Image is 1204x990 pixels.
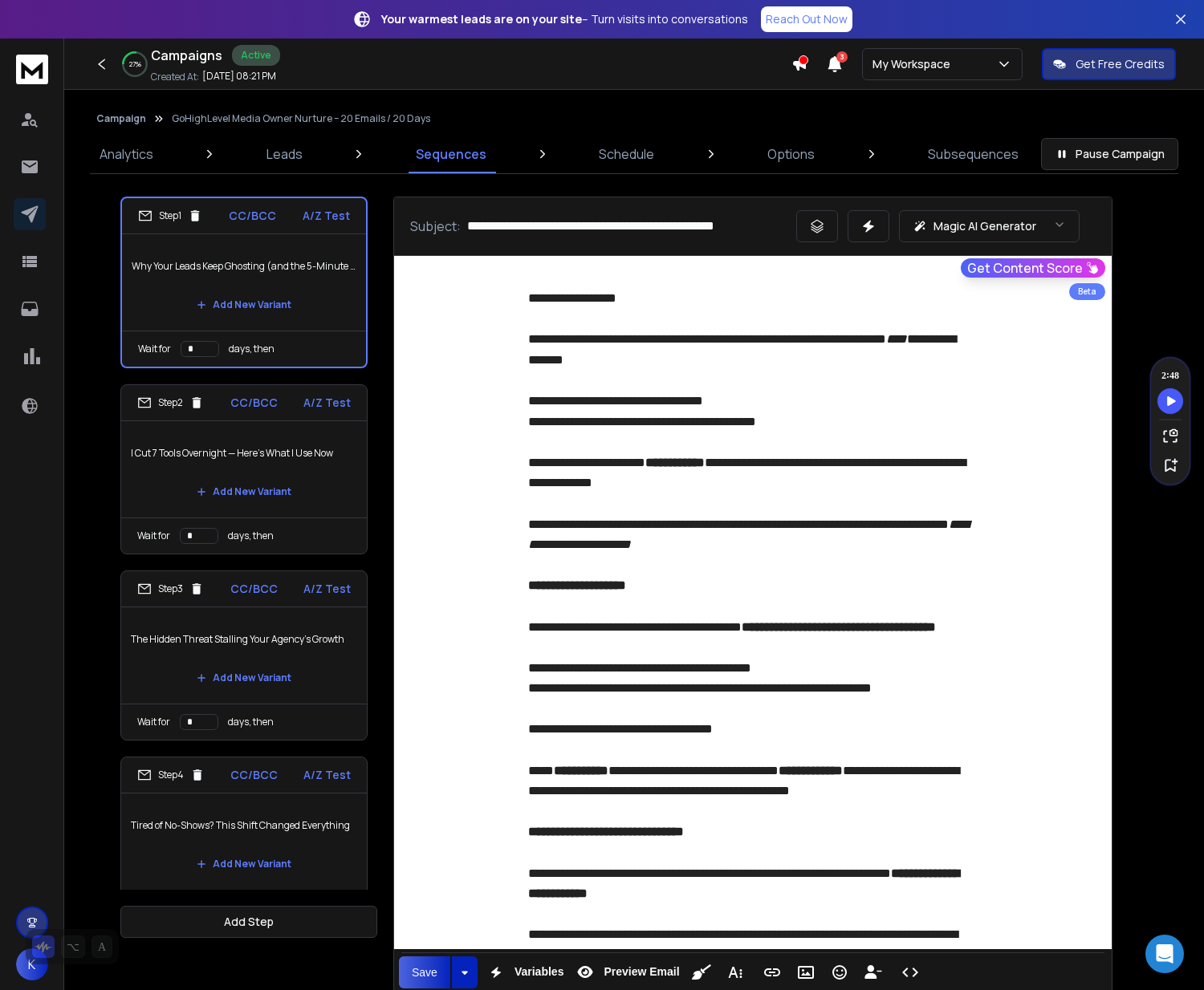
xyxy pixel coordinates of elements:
p: The Hidden Threat Stalling Your Agency’s Growth [131,617,357,662]
a: Options [758,135,824,173]
p: Magic AI Generator [934,218,1036,234]
button: Insert Unsubscribe Link [858,956,889,988]
p: 27 % [129,59,141,69]
button: Campaign [96,112,146,125]
p: Analytics [100,144,153,164]
p: Why Your Leads Keep Ghosting (and the 5-Minute Fix) [132,244,356,289]
strong: Your warmest leads are on your site [381,11,582,26]
p: Wait for [138,343,171,355]
button: Add New Variant [184,662,304,694]
div: Beta [1069,283,1105,300]
a: Schedule [589,135,664,173]
button: Save [399,956,450,988]
li: Step4CC/BCCA/Z TestTired of No-Shows? This Shift Changed EverythingAdd New VariantWait fordays, then [120,757,368,927]
p: A/Z Test [303,208,350,224]
button: Pause Campaign [1041,138,1178,170]
a: Subsequences [918,135,1028,173]
span: 3 [836,51,848,63]
button: Insert Link (⌘K) [757,956,787,988]
p: Subsequences [928,144,1019,164]
div: Step 1 [138,209,202,223]
p: Wait for [137,529,170,542]
p: Tired of No-Shows? This Shift Changed Everything [131,803,357,848]
p: GoHighLevel Media Owner Nurture – 20 Emails / 20 Days [172,112,430,125]
p: A/Z Test [303,581,351,597]
button: More Text [720,956,750,988]
li: Step1CC/BCCA/Z TestWhy Your Leads Keep Ghosting (and the 5-Minute Fix)Add New VariantWait fordays... [120,197,368,368]
button: Code View [895,956,925,988]
button: Clean HTML [686,956,717,988]
p: Get Free Credits [1076,56,1165,72]
div: Open Intercom Messenger [1145,935,1184,973]
p: – Turn visits into conversations [381,11,748,27]
p: My Workspace [872,56,957,72]
p: days, then [229,343,275,355]
button: Get Content Score [961,258,1105,278]
button: Add New Variant [184,848,304,880]
p: [DATE] 08:21 PM [202,70,276,83]
button: Add Step [120,906,377,938]
div: Step 4 [137,768,205,782]
p: Subject: [410,217,461,236]
li: Step2CC/BCCA/Z TestI Cut 7 Tools Overnight — Here’s What I Use NowAdd New VariantWait fordays, then [120,384,368,554]
button: K [16,948,48,980]
button: Get Free Credits [1042,48,1176,80]
p: Created At: [151,71,199,83]
div: Active [232,45,280,66]
p: days, then [228,529,274,542]
button: Magic AI Generator [899,210,1080,242]
button: Preview Email [570,956,682,988]
button: Variables [481,956,567,988]
span: Preview Email [600,965,682,979]
button: Add New Variant [184,476,304,508]
p: CC/BCC [230,395,278,411]
a: Sequences [406,135,496,173]
a: Reach Out Now [761,6,852,32]
p: I Cut 7 Tools Overnight — Here’s What I Use Now [131,431,357,476]
p: Schedule [599,144,654,164]
img: logo [16,55,48,84]
li: Step3CC/BCCA/Z TestThe Hidden Threat Stalling Your Agency’s GrowthAdd New VariantWait fordays, then [120,570,368,740]
p: Wait for [137,716,170,728]
p: days, then [228,716,274,728]
button: Insert Image (⌘P) [791,956,821,988]
button: Emoticons [824,956,855,988]
div: Step 2 [137,396,204,410]
div: Step 3 [137,582,204,596]
p: Sequences [416,144,486,164]
h1: Campaigns [151,46,222,65]
span: Variables [511,965,567,979]
p: A/Z Test [303,395,351,411]
p: CC/BCC [230,581,278,597]
a: Analytics [90,135,163,173]
p: Reach Out Now [766,11,848,27]
p: CC/BCC [230,767,278,783]
button: Add New Variant [184,289,304,321]
p: Leads [266,144,303,164]
p: Options [767,144,815,164]
p: A/Z Test [303,767,351,783]
a: Leads [257,135,312,173]
p: CC/BCC [229,208,276,224]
